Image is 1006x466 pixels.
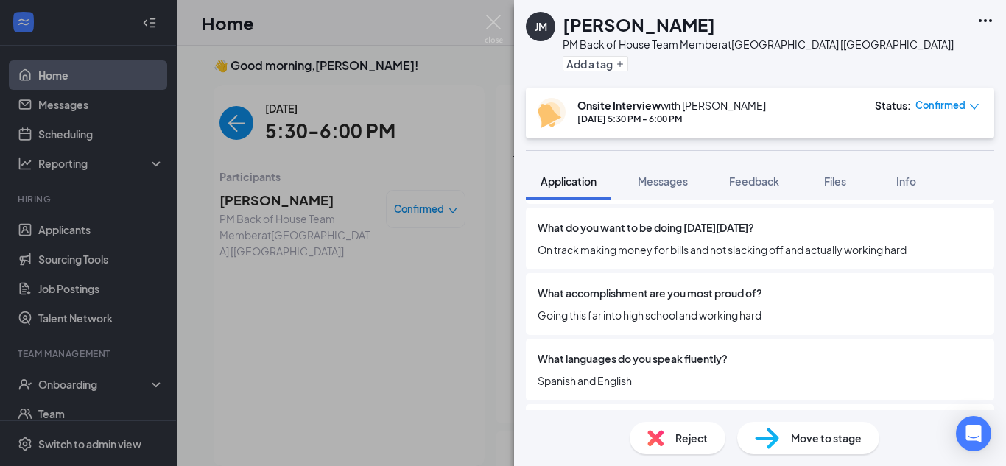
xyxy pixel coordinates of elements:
[541,174,597,188] span: Application
[969,102,979,112] span: down
[577,113,766,125] div: [DATE] 5:30 PM - 6:00 PM
[538,219,754,236] span: What do you want to be doing [DATE][DATE]?
[538,373,982,389] span: Spanish and English
[675,430,708,446] span: Reject
[563,12,715,37] h1: [PERSON_NAME]
[616,60,625,68] svg: Plus
[538,285,762,301] span: What accomplishment are you most proud of?
[875,98,911,113] div: Status :
[563,37,954,52] div: PM Back of House Team Member at [GEOGRAPHIC_DATA] [[GEOGRAPHIC_DATA]]
[563,56,628,71] button: PlusAdd a tag
[538,241,982,258] span: On track making money for bills and not slacking off and actually working hard
[896,174,916,188] span: Info
[956,416,991,451] div: Open Intercom Messenger
[824,174,846,188] span: Files
[729,174,779,188] span: Feedback
[577,98,766,113] div: with [PERSON_NAME]
[915,98,965,113] span: Confirmed
[638,174,688,188] span: Messages
[577,99,661,112] b: Onsite Interview
[538,350,728,367] span: What languages do you speak fluently?
[791,430,862,446] span: Move to stage
[538,307,982,323] span: Going this far into high school and working hard
[977,12,994,29] svg: Ellipses
[535,19,547,34] div: JM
